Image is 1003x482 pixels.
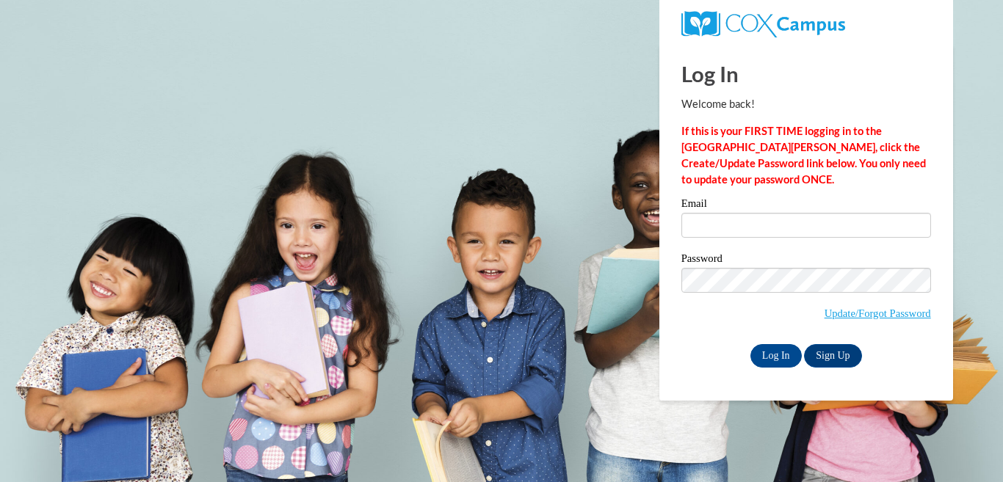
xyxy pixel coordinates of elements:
p: Welcome back! [681,96,931,112]
h1: Log In [681,59,931,89]
a: Sign Up [804,344,861,368]
img: COX Campus [681,11,845,37]
a: COX Campus [681,17,845,29]
a: Update/Forgot Password [825,307,931,319]
input: Log In [750,344,802,368]
label: Password [681,253,931,268]
strong: If this is your FIRST TIME logging in to the [GEOGRAPHIC_DATA][PERSON_NAME], click the Create/Upd... [681,125,926,186]
label: Email [681,198,931,213]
